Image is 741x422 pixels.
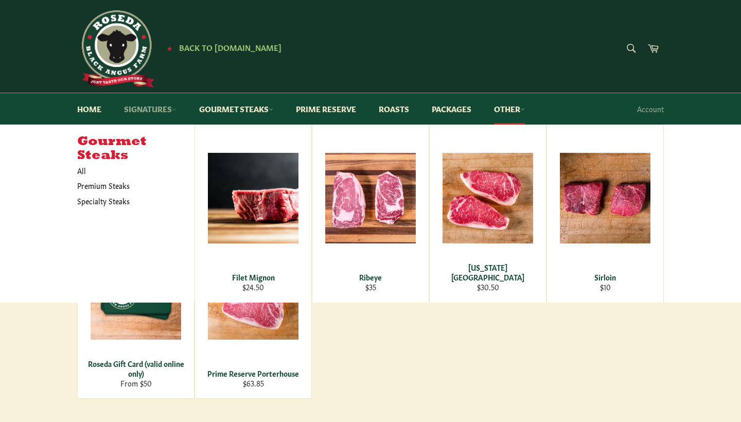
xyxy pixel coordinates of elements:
div: $63.85 [202,378,305,388]
div: $10 [554,282,657,292]
div: Ribeye [319,272,422,282]
a: Roseda Gift Card (valid online only) Roseda Gift Card (valid online only) From $50 [77,220,195,399]
a: Sirloin Sirloin $10 [546,125,664,303]
a: Other [484,93,535,125]
a: Premium Steaks [72,178,184,193]
img: New York Strip [443,153,533,243]
a: Specialty Steaks [72,194,184,208]
img: Roseda Beef [77,10,154,87]
a: All [72,163,195,178]
div: Roseda Gift Card (valid online only) [84,359,188,379]
a: Account [632,94,669,124]
img: Ribeye [325,153,416,243]
a: Packages [421,93,482,125]
a: Home [67,93,112,125]
img: Filet Mignon [208,153,298,243]
span: ★ [167,44,172,52]
a: Prime Reserve Porterhouse Prime Reserve Porterhouse $63.85 [195,220,312,399]
div: $24.50 [202,282,305,292]
a: Filet Mignon Filet Mignon $24.50 [195,125,312,303]
h5: Gourmet Steaks [77,135,195,163]
div: $35 [319,282,422,292]
a: Gourmet Steaks [189,93,284,125]
div: From $50 [84,378,188,388]
a: Signatures [114,93,187,125]
a: Ribeye Ribeye $35 [312,125,429,303]
img: Sirloin [560,153,650,243]
div: Filet Mignon [202,272,305,282]
span: Back to [DOMAIN_NAME] [179,42,281,52]
a: New York Strip [US_STATE][GEOGRAPHIC_DATA] $30.50 [429,125,546,303]
a: Prime Reserve [286,93,366,125]
div: [US_STATE][GEOGRAPHIC_DATA] [436,262,540,283]
div: Sirloin [554,272,657,282]
a: ★ Back to [DOMAIN_NAME] [162,44,281,52]
div: Prime Reserve Porterhouse [202,368,305,378]
a: Roasts [368,93,419,125]
div: $30.50 [436,282,540,292]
